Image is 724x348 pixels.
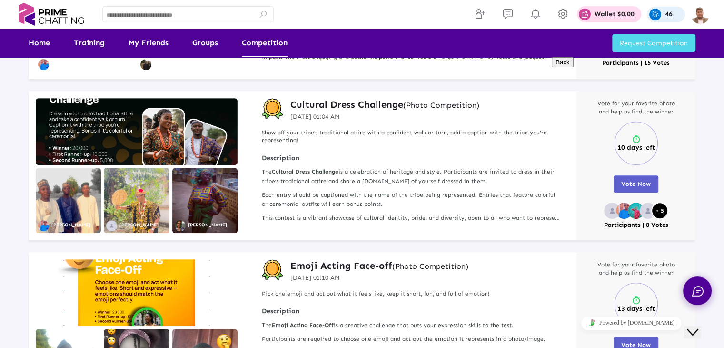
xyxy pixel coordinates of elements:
[172,168,238,233] img: olubukolas1757390570327.jpg
[290,259,468,272] a: Emoji Acting Face-off(Photo Competition)
[262,290,562,298] p: Pick one emoji and act out what it feels like, keep it short, fun, and full of emotion!
[262,259,283,281] img: competition-badge.svg
[106,220,117,231] img: no_profile_image.svg
[262,335,562,344] p: Participants are required to choose one emoji and act out the emotion it represents in a photo/im...
[290,112,479,122] p: [DATE] 01:04 AM
[612,34,695,52] button: Request Competition
[38,220,49,231] img: 685ac97471744e6fe051d443_1755610091860.png
[262,129,562,145] p: Show off your tribe’s traditional attire with a confident walk or turn, add a caption with the tr...
[242,29,288,57] a: Competition
[262,321,562,330] p: The is a creative challenge that puts your expression skills to the test.
[36,259,238,326] img: compititionbanner1752867647-jjjtG.jpg
[290,259,468,272] h3: Emoji Acting Face-off
[272,322,334,328] strong: Emoji Acting Face-Off
[620,39,688,47] span: Request Competition
[51,223,90,228] p: [PERSON_NAME]
[74,29,105,57] a: Training
[665,11,673,18] p: 46
[262,307,562,316] strong: Description
[290,273,468,283] p: [DATE] 01:10 AM
[262,154,562,163] strong: Description
[262,191,562,209] p: Each entry should be captioned with the name of the tribe being represented. Entries that feature...
[154,61,193,67] p: [PERSON_NAME]
[684,310,714,338] iframe: chat widget
[548,53,714,301] iframe: chat widget
[51,61,90,67] p: [PERSON_NAME]
[175,220,186,231] img: 68bb35ca079f5a640ce1cd52_1757100209245.png
[392,262,468,271] small: (Photo Competition)
[403,101,479,110] small: (Photo Competition)
[691,5,710,24] img: img
[290,98,479,111] h3: Cultural Dress Challenge
[192,29,218,57] a: Groups
[119,223,159,228] p: [PERSON_NAME]
[36,168,101,233] img: dccbcdbfaa1757998983520.jpeg
[595,11,635,18] p: Wallet $0.00
[617,305,655,313] p: 13 days left
[38,59,49,70] img: 685ac97471744e6fe051d443_1755610091860.png
[272,168,338,175] strong: Cultural Dress Challenge
[104,168,169,233] img: 1757353885727.jpg
[129,29,169,57] a: My Friends
[140,59,151,70] img: 68808c0b75df9738c07ec464_1757914028231.png
[262,214,562,223] p: This contest is a vibrant showcase of cultural identity, pride, and diversity, open to all who wa...
[14,3,88,26] img: logo
[188,223,227,228] p: [PERSON_NAME]
[262,98,283,120] img: competition-badge.svg
[36,98,238,165] img: compititionbanner1752867292-aVA0b.jpg
[548,312,714,334] iframe: chat widget
[290,98,479,111] a: Cultural Dress Challenge(Photo Competition)
[262,167,562,185] p: The is a celebration of heritage and style. Participants are invited to dress in their tribe’s tr...
[29,29,50,57] a: Home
